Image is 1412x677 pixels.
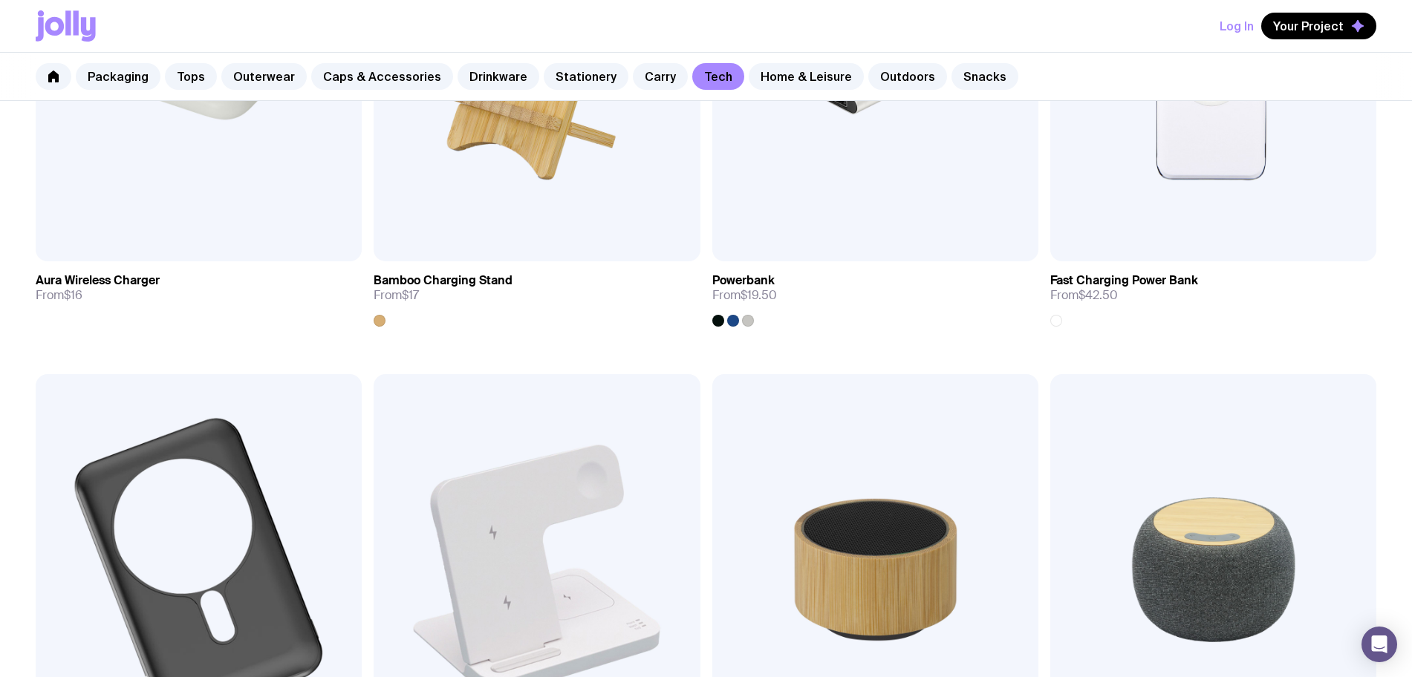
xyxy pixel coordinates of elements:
[741,287,777,303] span: $19.50
[458,63,539,90] a: Drinkware
[374,261,700,327] a: Bamboo Charging StandFrom$17
[712,261,1038,327] a: PowerbankFrom$19.50
[374,273,513,288] h3: Bamboo Charging Stand
[1361,627,1397,662] div: Open Intercom Messenger
[1050,288,1118,303] span: From
[36,273,160,288] h3: Aura Wireless Charger
[402,287,419,303] span: $17
[221,63,307,90] a: Outerwear
[951,63,1018,90] a: Snacks
[36,261,362,315] a: Aura Wireless ChargerFrom$16
[374,288,419,303] span: From
[1273,19,1344,33] span: Your Project
[1220,13,1254,39] button: Log In
[1050,261,1376,327] a: Fast Charging Power BankFrom$42.50
[1078,287,1118,303] span: $42.50
[712,288,777,303] span: From
[1050,273,1198,288] h3: Fast Charging Power Bank
[36,288,82,303] span: From
[749,63,864,90] a: Home & Leisure
[692,63,744,90] a: Tech
[311,63,453,90] a: Caps & Accessories
[165,63,217,90] a: Tops
[544,63,628,90] a: Stationery
[712,273,775,288] h3: Powerbank
[868,63,947,90] a: Outdoors
[633,63,688,90] a: Carry
[76,63,160,90] a: Packaging
[64,287,82,303] span: $16
[1261,13,1376,39] button: Your Project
